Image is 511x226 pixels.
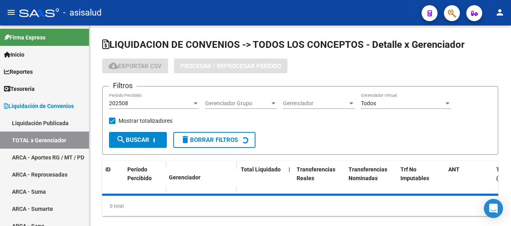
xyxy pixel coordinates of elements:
[205,100,270,107] span: Gerenciador Grupo
[283,100,348,107] span: Gerenciador
[4,85,35,93] span: Tesorería
[241,166,281,173] span: Total Liquidado
[109,61,118,71] mat-icon: cloud_download
[4,33,46,42] span: Firma Express
[109,63,162,70] span: Exportar CSV
[345,161,397,196] datatable-header-cell: Transferencias Nominadas
[109,132,167,148] button: Buscar
[4,102,74,110] span: Liquidación de Convenios
[180,63,281,70] span: Procesar / Reprocesar período
[127,166,152,182] span: Período Percibido
[4,67,33,76] span: Reportes
[448,166,460,173] span: ANT
[124,161,154,195] datatable-header-cell: Período Percibido
[285,161,293,196] datatable-header-cell: |
[349,166,387,182] span: Transferencias Nominadas
[102,39,465,50] span: LIQUIDACION DE CONVENIOS -> TODOS LOS CONCEPTOS - Detalle x Gerenciador
[361,100,376,106] span: Todos
[116,136,149,143] span: Buscar
[4,50,24,59] span: Inicio
[6,8,16,17] mat-icon: menu
[289,166,290,173] span: |
[400,166,429,182] span: Trf No Imputables
[166,169,238,186] datatable-header-cell: Gerenciador
[174,59,287,73] button: Procesar / Reprocesar período
[495,8,505,17] mat-icon: person
[293,161,345,196] datatable-header-cell: Transferencias Reales
[105,166,111,173] span: ID
[180,135,190,144] mat-icon: delete
[484,199,503,218] div: Open Intercom Messenger
[109,80,137,91] h3: Filtros
[119,116,172,126] span: Mostrar totalizadores
[116,135,126,144] mat-icon: search
[109,100,128,106] span: 202508
[397,161,445,196] datatable-header-cell: Trf No Imputables
[102,59,168,73] button: Exportar CSV
[173,132,255,148] button: Borrar Filtros
[63,4,101,22] span: - asisalud
[238,161,285,196] datatable-header-cell: Total Liquidado
[297,166,335,182] span: Transferencias Reales
[102,196,498,216] div: 0 total
[102,161,124,195] datatable-header-cell: ID
[445,161,493,196] datatable-header-cell: ANT
[169,174,200,181] span: Gerenciador
[180,136,238,143] span: Borrar Filtros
